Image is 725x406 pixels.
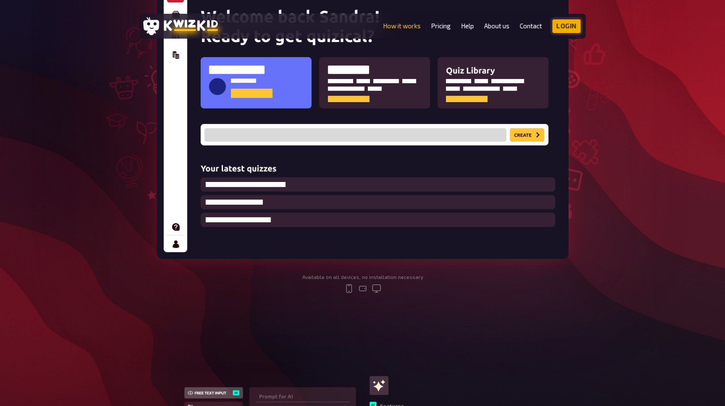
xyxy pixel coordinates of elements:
a: Pricing [431,22,451,30]
a: Contact [520,22,542,30]
svg: tablet [358,283,368,294]
div: Available on all devices, no installation necessary [302,274,423,280]
a: About us [484,22,509,30]
svg: mobile [344,283,354,294]
a: Help [461,22,474,30]
svg: desktop [371,283,382,294]
a: Login [552,19,581,33]
a: How it works [383,22,421,30]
